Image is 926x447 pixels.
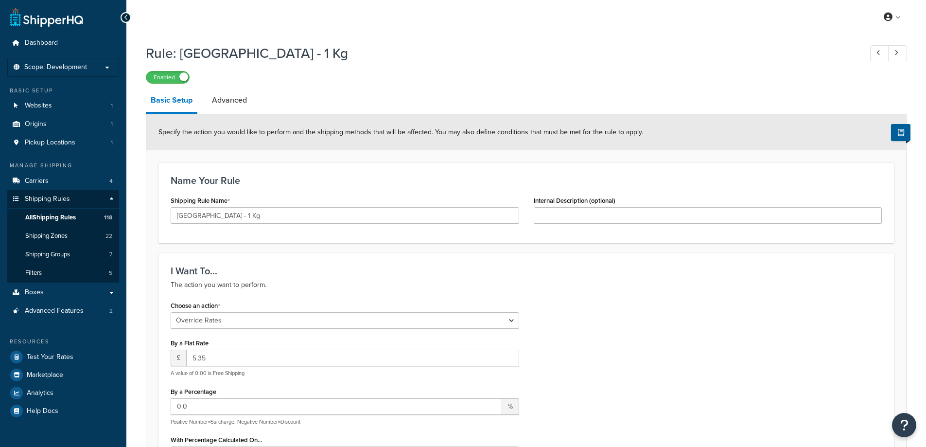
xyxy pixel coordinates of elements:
a: Filters5 [7,264,119,282]
span: Shipping Zones [25,232,68,240]
button: Show Help Docs [891,124,910,141]
a: Shipping Groups7 [7,246,119,264]
a: Pickup Locations1 [7,134,119,152]
span: Test Your Rates [27,353,73,361]
a: Websites1 [7,97,119,115]
li: Origins [7,115,119,133]
label: Choose an action [171,302,220,310]
a: Previous Record [870,45,889,61]
span: Filters [25,269,42,277]
label: Enabled [146,72,189,83]
a: Analytics [7,384,119,402]
label: Shipping Rule Name [171,197,230,205]
a: Help Docs [7,402,119,420]
li: Shipping Zones [7,227,119,245]
span: Analytics [27,389,53,397]
div: Resources [7,338,119,346]
a: Next Record [888,45,907,61]
h3: I Want To... [171,266,882,276]
li: Filters [7,264,119,282]
a: Dashboard [7,34,119,52]
p: Positive Number=Surcharge, Negative Number=Discount [171,418,519,426]
span: Carriers [25,177,49,185]
span: 4 [109,177,113,185]
span: Marketplace [27,371,63,379]
li: Pickup Locations [7,134,119,152]
span: Help Docs [27,407,58,415]
span: Pickup Locations [25,139,75,147]
span: 2 [109,307,113,315]
span: Advanced Features [25,307,84,315]
span: 1 [111,120,113,128]
label: By a Percentage [171,388,216,395]
label: Internal Description (optional) [534,197,615,204]
span: 1 [111,102,113,110]
span: Boxes [25,288,44,297]
a: Marketplace [7,366,119,384]
li: Advanced Features [7,302,119,320]
a: AllShipping Rules118 [7,209,119,227]
span: Shipping Rules [25,195,70,203]
label: With Percentage Calculated On... [171,436,262,444]
div: Basic Setup [7,87,119,95]
button: Open Resource Center [892,413,916,437]
a: Shipping Zones22 [7,227,119,245]
h1: Rule: [GEOGRAPHIC_DATA] - 1 Kg [146,44,852,63]
span: 118 [104,214,112,222]
h3: Name Your Rule [171,175,882,186]
a: Origins1 [7,115,119,133]
span: Dashboard [25,39,58,47]
span: 1 [111,139,113,147]
span: 22 [105,232,112,240]
a: Boxes [7,284,119,302]
span: 5 [109,269,112,277]
a: Basic Setup [146,89,197,114]
span: All Shipping Rules [25,214,76,222]
span: Origins [25,120,47,128]
label: By a Flat Rate [171,340,209,347]
span: £ [171,350,186,366]
span: Scope: Development [24,63,87,72]
span: Shipping Groups [25,250,70,259]
li: Carriers [7,172,119,190]
span: Specify the action you would like to perform and the shipping methods that will be affected. You ... [158,127,643,137]
li: Websites [7,97,119,115]
div: Manage Shipping [7,161,119,170]
a: Advanced [207,89,252,112]
span: 7 [109,250,112,259]
p: A value of 0.00 is Free Shipping [171,370,519,377]
a: Advanced Features2 [7,302,119,320]
li: Shipping Rules [7,190,119,283]
a: Shipping Rules [7,190,119,208]
li: Shipping Groups [7,246,119,264]
span: % [502,398,519,415]
a: Test Your Rates [7,348,119,366]
span: Websites [25,102,52,110]
a: Carriers4 [7,172,119,190]
p: The action you want to perform. [171,279,882,291]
